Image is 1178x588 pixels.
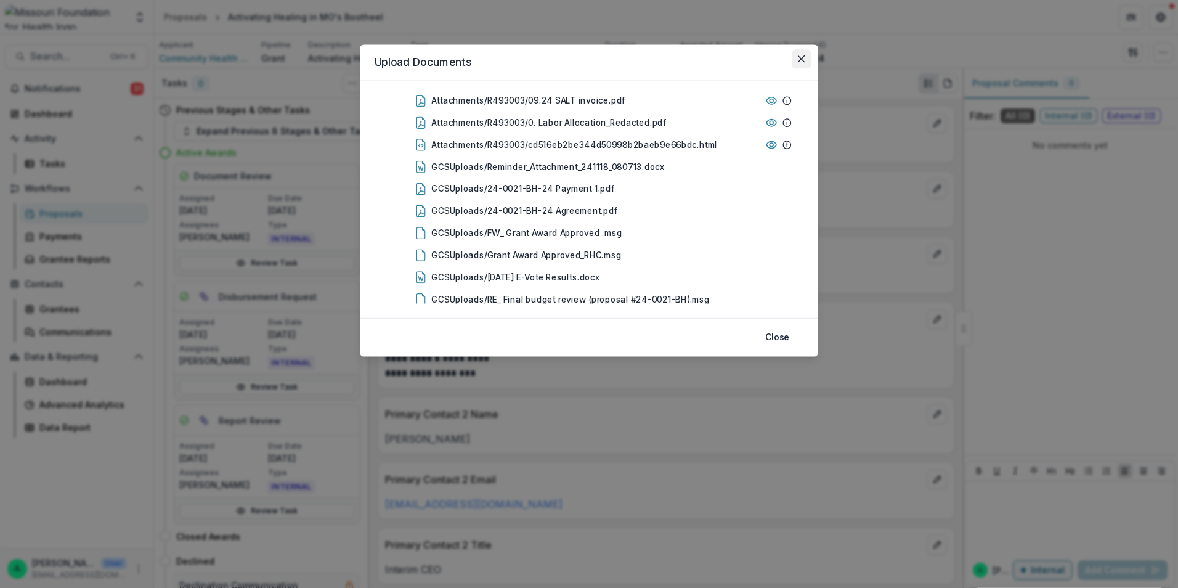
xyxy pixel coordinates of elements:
[381,222,797,244] div: GCSUploads/FW_ Grant Award Approved .msg
[381,112,797,134] div: Attachments/R493003/0. Labor Allocation_Redacted.pdf
[431,138,717,150] div: Attachments/R493003/cd516eb2be344d50998b2baeb9e66bdc.html
[381,89,797,112] div: Attachments/R493003/09.24 SALT invoice.pdf
[431,248,621,261] div: GCSUploads/Grant Award Approved_RHC.msg
[431,293,709,305] div: GCSUploads/RE_ Final budget review (proposal #24-0021-BH).msg
[381,134,797,156] div: Attachments/R493003/cd516eb2be344d50998b2baeb9e66bdc.html
[381,200,797,222] div: GCSUploads/24-0021-BH-24 Agreement.pdf
[431,227,622,239] div: GCSUploads/FW_ Grant Award Approved .msg
[381,155,797,178] div: GCSUploads/Reminder_Attachment_241118_080713.docx
[381,178,797,200] div: GCSUploads/24-0021-BH-24 Payment 1.pdf
[792,49,811,68] button: Close
[431,160,664,173] div: GCSUploads/Reminder_Attachment_241118_080713.docx
[431,271,599,283] div: GCSUploads/[DATE] E-Vote Results.docx
[381,266,797,288] div: GCSUploads/[DATE] E-Vote Results.docx
[431,94,625,107] div: Attachments/R493003/09.24 SALT invoice.pdf
[360,44,818,80] header: Upload Documents
[758,328,797,347] button: Close
[381,244,797,266] div: GCSUploads/Grant Award Approved_RHC.msg
[381,288,797,310] div: GCSUploads/RE_ Final budget review (proposal #24-0021-BH).msg
[431,182,614,195] div: GCSUploads/24-0021-BH-24 Payment 1.pdf
[431,205,617,217] div: GCSUploads/24-0021-BH-24 Agreement.pdf
[431,116,666,129] div: Attachments/R493003/0. Labor Allocation_Redacted.pdf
